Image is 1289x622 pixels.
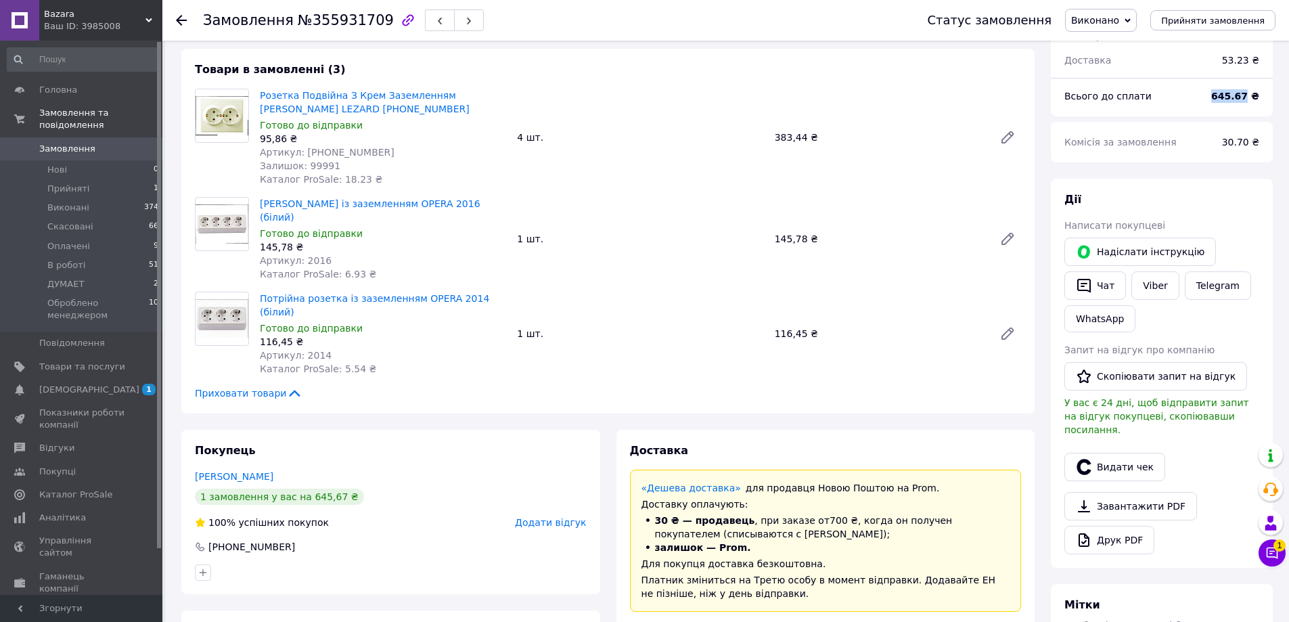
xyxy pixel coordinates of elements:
[144,202,158,214] span: 374
[149,297,158,321] span: 10
[39,107,162,131] span: Замовлення та повідомлення
[208,517,235,528] span: 100%
[149,259,158,271] span: 51
[203,12,294,28] span: Замовлення
[1064,193,1081,206] span: Дії
[149,221,158,233] span: 66
[641,481,1010,495] div: для продавця Новою Поштою на Prom.
[1064,238,1216,266] button: Надіслати інструкцію
[260,160,340,171] span: Залишок: 99991
[260,120,363,131] span: Готово до відправки
[195,444,256,457] span: Покупець
[154,240,158,252] span: 9
[1064,598,1100,611] span: Мітки
[260,198,480,223] a: [PERSON_NAME] із заземленням OPERA 2016 (білий)
[655,542,751,553] span: залишок — Prom.
[260,293,489,317] a: Потрійна розетка із заземленням OPERA 2014 (білий)
[1064,271,1126,300] button: Чат
[260,132,506,146] div: 95,86 ₴
[39,143,95,155] span: Замовлення
[1161,16,1265,26] span: Прийняти замовлення
[927,14,1051,27] div: Статус замовлення
[1273,539,1286,552] span: 1
[47,164,67,176] span: Нові
[1064,305,1135,332] a: WhatsApp
[44,20,162,32] div: Ваш ID: 3985008
[994,320,1021,347] a: Редагувати
[39,384,139,396] span: [DEMOGRAPHIC_DATA]
[641,514,1010,541] li: , при заказе от 700 ₴ , когда он получен покупателем (списываются с [PERSON_NAME]);
[39,84,77,96] span: Головна
[641,497,1010,511] div: Доставку оплачують:
[39,337,105,349] span: Повідомлення
[1185,271,1251,300] a: Telegram
[39,466,76,478] span: Покупці
[195,471,273,482] a: [PERSON_NAME]
[994,124,1021,151] a: Редагувати
[39,512,86,524] span: Аналітика
[196,204,248,244] img: Четверна Розетка із заземленням OPERA 2016 (білий)
[1064,30,1108,41] span: 3 товари
[1064,397,1249,435] span: У вас є 24 дні, щоб відправити запит на відгук покупцеві, скопіювавши посилання.
[512,324,769,343] div: 1 шт.
[1064,91,1152,102] span: Всього до сплати
[515,517,586,528] span: Додати відгук
[195,516,329,529] div: успішних покупок
[260,350,332,361] span: Артикул: 2014
[39,571,125,595] span: Гаманець компанії
[1064,55,1111,66] span: Доставка
[1131,271,1179,300] a: Viber
[1259,539,1286,567] button: Чат з покупцем1
[39,489,112,501] span: Каталог ProSale
[260,255,332,266] span: Артикул: 2016
[47,259,85,271] span: В роботі
[1064,362,1247,391] button: Скопіювати запит на відгук
[260,269,376,280] span: Каталог ProSale: 6.93 ₴
[298,12,394,28] span: №355931709
[39,442,74,454] span: Відгуки
[39,535,125,559] span: Управління сайтом
[1211,91,1259,102] b: 645.67 ₴
[1064,492,1197,520] a: Завантажити PDF
[195,489,364,505] div: 1 замовлення у вас на 645,67 ₴
[154,183,158,195] span: 1
[641,573,1010,600] div: Платник зміниться на Третю особу в момент відправки. Додавайте ЕН не пізніше, ніж у день відправки.
[769,128,989,147] div: 383,44 ₴
[47,297,149,321] span: Оброблено менеджером
[39,361,125,373] span: Товари та послуги
[1064,220,1165,231] span: Написати покупцеві
[1150,10,1275,30] button: Прийняти замовлення
[630,444,689,457] span: Доставка
[196,299,248,338] img: Потрійна розетка із заземленням OPERA 2014 (білий)
[44,8,145,20] span: Bazara
[260,363,376,374] span: Каталог ProSale: 5.54 ₴
[39,407,125,431] span: Показники роботи компанії
[154,278,158,290] span: 2
[1071,15,1119,26] span: Виконано
[994,225,1021,252] a: Редагувати
[641,483,741,493] a: «Дешева доставка»
[195,386,302,400] span: Приховати товари
[47,183,89,195] span: Прийняті
[260,174,382,185] span: Каталог ProSale: 18.23 ₴
[655,515,755,526] span: 30 ₴ — продавець
[1064,345,1215,355] span: Запит на відгук про компанію
[260,228,363,239] span: Готово до відправки
[1222,137,1259,148] span: 30.70 ₴
[260,323,363,334] span: Готово до відправки
[47,240,90,252] span: Оплачені
[512,128,769,147] div: 4 шт.
[7,47,160,72] input: Пошук
[260,240,506,254] div: 145,78 ₴
[176,14,187,27] div: Повернутися назад
[142,384,156,395] span: 1
[641,557,1010,571] div: Для покупця доставка безкоштовна.
[260,90,470,114] a: Розетка Подвійна З Крем Заземленням [PERSON_NAME] LEZARD [PHONE_NUMBER]
[1214,45,1267,75] div: 53.23 ₴
[196,96,248,136] img: Розетка Подвійна З Крем Заземленням Lesya LEZARD 705-0303-127
[195,63,346,76] span: Товари в замовленні (3)
[769,324,989,343] div: 116,45 ₴
[207,540,296,554] div: [PHONE_NUMBER]
[260,147,394,158] span: Артикул: [PHONE_NUMBER]
[154,164,158,176] span: 0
